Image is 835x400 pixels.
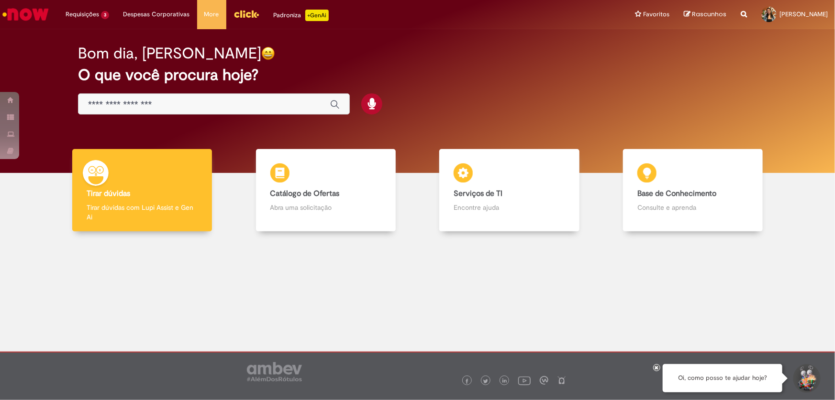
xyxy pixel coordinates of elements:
button: Iniciar Conversa de Suporte [792,364,821,393]
span: Despesas Corporativas [123,10,190,19]
span: Rascunhos [692,10,726,19]
a: Base de Conhecimento Consulte e aprenda [601,149,785,232]
p: Tirar dúvidas com Lupi Assist e Gen Ai [87,203,198,222]
span: [PERSON_NAME] [779,10,828,18]
span: Favoritos [643,10,669,19]
img: logo_footer_facebook.png [465,379,469,384]
b: Serviços de TI [454,189,502,198]
img: logo_footer_ambev_rotulo_gray.png [247,362,302,381]
span: Requisições [66,10,99,19]
img: click_logo_yellow_360x200.png [234,7,259,21]
p: Consulte e aprenda [637,203,748,212]
img: logo_footer_naosei.png [557,376,566,385]
p: Abra uma solicitação [270,203,381,212]
h2: O que você procura hoje? [78,67,757,83]
p: Encontre ajuda [454,203,565,212]
img: logo_footer_workplace.png [540,376,548,385]
b: Catálogo de Ofertas [270,189,340,198]
a: Rascunhos [684,10,726,19]
a: Serviços de TI Encontre ajuda [418,149,601,232]
a: Tirar dúvidas Tirar dúvidas com Lupi Assist e Gen Ai [50,149,234,232]
a: Catálogo de Ofertas Abra uma solicitação [234,149,418,232]
b: Base de Conhecimento [637,189,716,198]
img: logo_footer_twitter.png [483,379,488,384]
b: Tirar dúvidas [87,189,130,198]
span: 3 [101,11,109,19]
img: happy-face.png [261,46,275,60]
p: +GenAi [305,10,329,21]
img: logo_footer_linkedin.png [502,378,507,384]
div: Oi, como posso te ajudar hoje? [663,364,782,392]
div: Padroniza [274,10,329,21]
img: ServiceNow [1,5,50,24]
img: logo_footer_youtube.png [518,374,531,387]
span: More [204,10,219,19]
h2: Bom dia, [PERSON_NAME] [78,45,261,62]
